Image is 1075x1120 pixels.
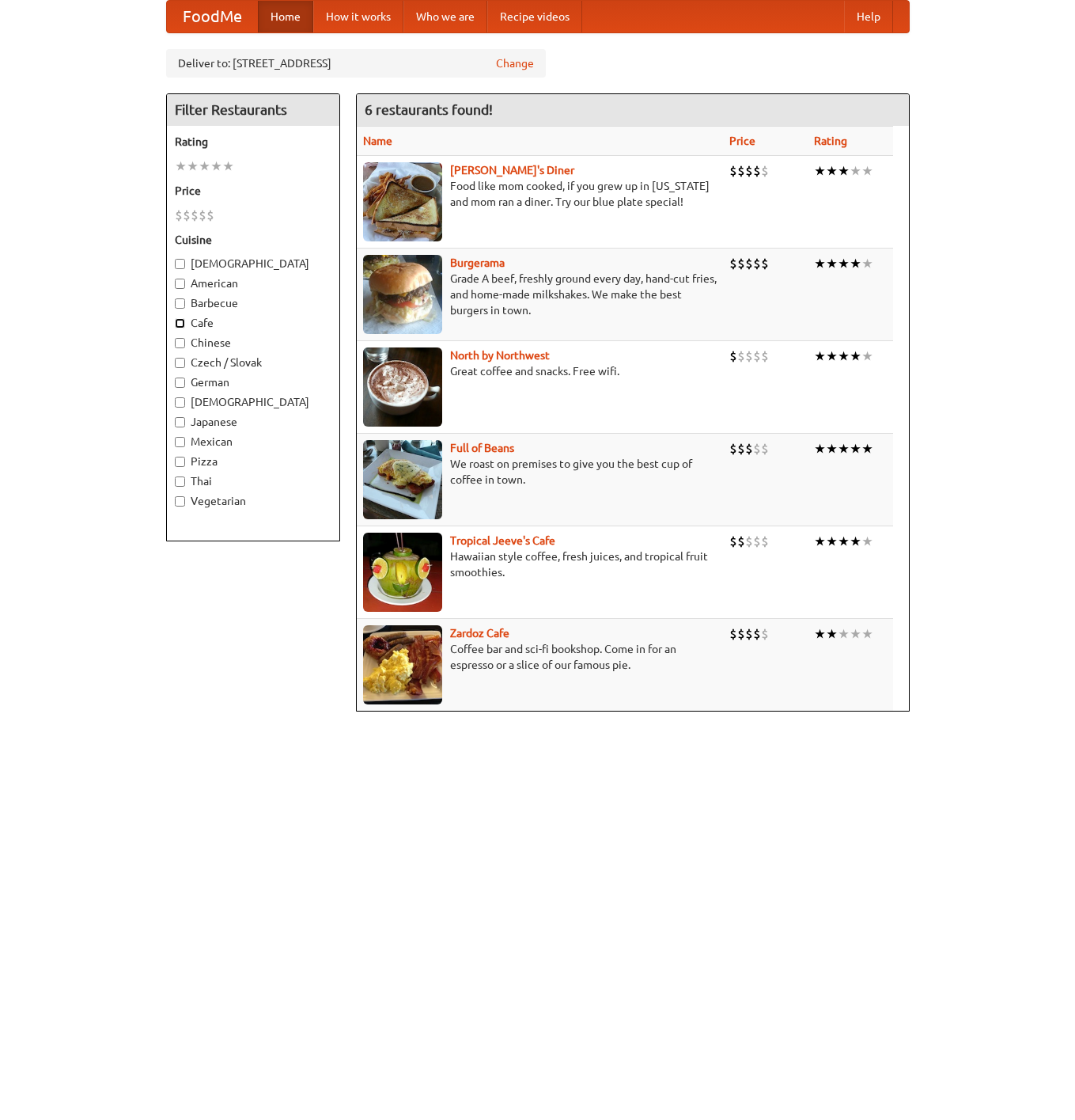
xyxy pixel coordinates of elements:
[814,625,826,643] li: ★
[826,162,838,180] li: ★
[199,207,206,224] li: $
[175,298,185,309] input: Barbecue
[761,440,769,457] li: $
[450,256,505,269] a: Burgerama
[363,178,717,210] p: Food like mom cooked, if you grew up in [US_STATE] and mom ran a diner. Try our blue plate special!
[729,162,737,180] li: $
[814,347,826,365] li: ★
[175,457,185,467] input: Pizza
[175,493,331,509] label: Vegetarian
[729,255,737,272] li: $
[199,158,210,175] li: ★
[175,275,331,291] label: American
[175,207,183,224] li: $
[745,625,753,643] li: $
[175,374,331,390] label: German
[850,533,861,550] li: ★
[175,315,331,331] label: Cafe
[761,162,769,180] li: $
[450,442,514,454] a: Full of Beans
[175,417,185,427] input: Japanese
[450,349,550,362] a: North by Northwest
[363,135,392,147] a: Name
[450,627,509,640] a: Zardoz Cafe
[850,347,861,365] li: ★
[826,533,838,550] li: ★
[175,437,185,447] input: Mexican
[838,255,850,272] li: ★
[838,162,850,180] li: ★
[175,378,185,388] input: German
[487,1,582,32] a: Recipe videos
[363,440,442,519] img: beans.jpg
[175,338,185,348] input: Chinese
[729,440,737,457] li: $
[363,625,442,704] img: zardoz.jpg
[826,625,838,643] li: ★
[363,456,717,488] p: We roast on premises to give you the best cup of coffee in town.
[814,135,847,147] a: Rating
[753,255,761,272] li: $
[826,440,838,457] li: ★
[745,255,753,272] li: $
[175,397,185,408] input: [DEMOGRAPHIC_DATA]
[729,533,737,550] li: $
[814,255,826,272] li: ★
[175,279,185,289] input: American
[175,496,185,507] input: Vegetarian
[814,440,826,457] li: ★
[861,440,873,457] li: ★
[737,255,745,272] li: $
[175,256,331,271] label: [DEMOGRAPHIC_DATA]
[838,533,850,550] li: ★
[753,162,761,180] li: $
[175,434,331,450] label: Mexican
[450,534,555,547] a: Tropical Jeeve's Cafe
[753,347,761,365] li: $
[737,625,745,643] li: $
[753,625,761,643] li: $
[737,533,745,550] li: $
[175,134,331,150] h5: Rating
[737,162,745,180] li: $
[745,533,753,550] li: $
[365,102,493,117] ng-pluralize: 6 restaurants found!
[761,625,769,643] li: $
[187,158,199,175] li: ★
[745,162,753,180] li: $
[844,1,893,32] a: Help
[496,55,534,71] a: Change
[450,164,574,177] a: [PERSON_NAME]'s Diner
[729,347,737,365] li: $
[166,49,546,78] div: Deliver to: [STREET_ADDRESS]
[175,454,331,469] label: Pizza
[175,335,331,351] label: Chinese
[222,158,234,175] li: ★
[167,94,339,126] h4: Filter Restaurants
[850,255,861,272] li: ★
[210,158,222,175] li: ★
[175,318,185,328] input: Cafe
[850,440,861,457] li: ★
[363,255,442,334] img: burgerama.jpg
[175,473,331,489] label: Thai
[175,183,331,199] h5: Price
[838,625,850,643] li: ★
[175,232,331,248] h5: Cuisine
[861,347,873,365] li: ★
[175,414,331,430] label: Japanese
[729,135,755,147] a: Price
[838,440,850,457] li: ★
[861,533,873,550] li: ★
[761,255,769,272] li: $
[175,358,185,368] input: Czech / Slovak
[206,207,214,224] li: $
[191,207,199,224] li: $
[861,255,873,272] li: ★
[737,347,745,365] li: $
[814,162,826,180] li: ★
[861,625,873,643] li: ★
